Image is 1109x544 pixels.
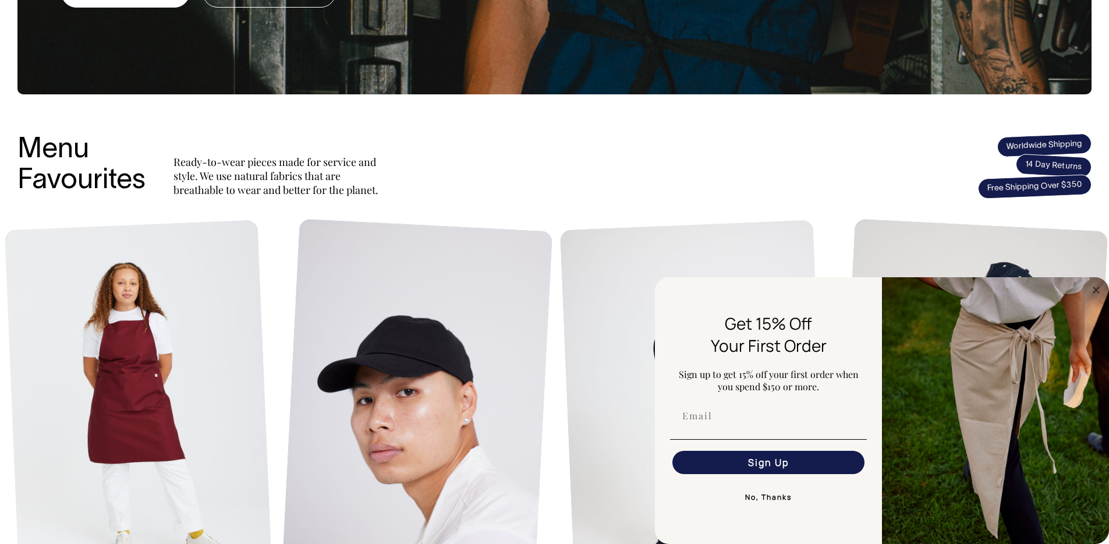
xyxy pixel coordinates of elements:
div: FLYOUT Form [655,277,1109,544]
img: 5e34ad8f-4f05-4173-92a8-ea475ee49ac9.jpeg [882,277,1109,544]
span: Worldwide Shipping [997,133,1092,157]
span: 14 Day Returns [1015,154,1092,178]
button: Sign Up [672,451,864,474]
span: Sign up to get 15% off your first order when you spend $150 or more. [679,368,859,393]
input: Email [672,404,864,428]
span: Get 15% Off [725,312,812,334]
span: Free Shipping Over $350 [977,174,1092,199]
span: Your First Order [711,334,827,356]
h3: Menu Favourites [17,135,146,197]
button: No, Thanks [670,486,867,509]
button: Close dialog [1089,283,1103,297]
p: Ready-to-wear pieces made for service and style. We use natural fabrics that are breathable to we... [173,155,383,197]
